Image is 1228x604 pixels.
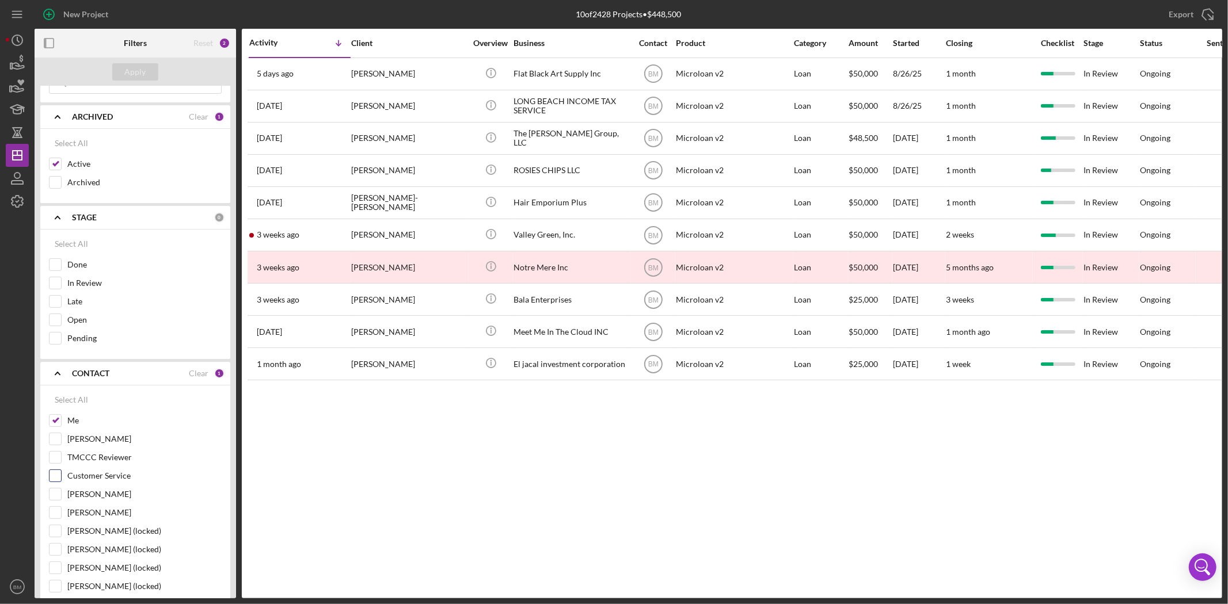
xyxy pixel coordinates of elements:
div: Meet Me In The Cloud INC [514,316,629,347]
div: Ongoing [1140,263,1170,272]
label: [PERSON_NAME] [67,488,222,500]
time: 3 weeks [946,295,974,304]
div: In Review [1083,188,1139,218]
div: [PERSON_NAME] [351,252,466,282]
div: In Review [1083,123,1139,154]
text: BM [648,328,659,336]
div: Bala Enterprises [514,284,629,315]
div: [PERSON_NAME] [351,220,466,250]
div: Ongoing [1140,295,1170,304]
div: In Review [1083,316,1139,347]
label: [PERSON_NAME] (locked) [67,525,222,537]
div: 8/26/25 [893,91,945,121]
label: [PERSON_NAME] [67,433,222,445]
div: $25,000 [849,349,892,379]
div: Microloan v2 [676,188,791,218]
div: Product [676,39,791,48]
div: [DATE] [893,284,945,315]
div: Notre Mere Inc [514,252,629,282]
div: [PERSON_NAME]-[PERSON_NAME] [351,188,466,218]
label: Customer Service [67,470,222,481]
label: Archived [67,177,222,188]
div: Stage [1083,39,1139,48]
div: Loan [794,155,847,186]
label: [PERSON_NAME] (locked) [67,562,222,574]
text: BM [648,360,659,368]
time: 2025-08-28 19:02 [257,69,294,78]
text: BM [648,263,659,272]
div: 0 [214,212,225,223]
div: Ongoing [1140,166,1170,175]
div: [DATE] [893,188,945,218]
div: Hair Emporium Plus [514,188,629,218]
div: [DATE] [893,123,945,154]
div: [PERSON_NAME] [351,349,466,379]
time: 1 month [946,165,976,175]
time: 1 week [946,359,971,369]
button: Select All [49,232,94,255]
div: Clear [189,369,208,378]
time: 1 month [946,68,976,78]
b: Filters [124,39,147,48]
div: [DATE] [893,252,945,282]
time: 5 months ago [946,262,994,272]
div: In Review [1083,284,1139,315]
div: In Review [1083,91,1139,121]
button: New Project [35,3,120,26]
div: [DATE] [893,155,945,186]
time: 2025-08-25 17:41 [257,166,282,175]
div: [PERSON_NAME] [351,284,466,315]
time: 2025-08-12 17:39 [257,295,299,304]
div: $48,500 [849,123,892,154]
div: Open Intercom Messenger [1189,553,1216,581]
div: In Review [1083,220,1139,250]
div: Loan [794,220,847,250]
div: Activity [249,38,300,47]
div: $50,000 [849,91,892,121]
div: Loan [794,316,847,347]
div: In Review [1083,252,1139,282]
div: $25,000 [849,284,892,315]
b: ARCHIVED [72,112,113,121]
div: Contact [632,39,675,48]
div: LONG BEACH INCOME TAX SERVICE [514,91,629,121]
label: [PERSON_NAME] [67,507,222,518]
div: [DATE] [893,349,945,379]
div: Reset [193,39,213,48]
time: 2025-08-26 20:40 [257,101,282,110]
label: Pending [67,332,222,344]
div: Microloan v2 [676,349,791,379]
div: Ongoing [1140,69,1170,78]
div: 8/26/25 [893,59,945,89]
div: Loan [794,349,847,379]
div: $50,000 [849,59,892,89]
button: Apply [112,63,158,81]
div: Loan [794,188,847,218]
div: Microloan v2 [676,59,791,89]
text: BM [648,135,659,143]
div: [PERSON_NAME] [351,316,466,347]
time: 1 month [946,133,976,143]
label: Open [67,314,222,326]
div: [DATE] [893,316,945,347]
text: BM [648,199,659,207]
div: Microloan v2 [676,123,791,154]
div: Closing [946,39,1032,48]
b: CONTACT [72,369,109,378]
text: BM [648,102,659,110]
div: New Project [63,3,108,26]
label: Me [67,415,222,426]
div: Ongoing [1140,327,1170,337]
div: Ongoing [1140,360,1170,369]
div: Ongoing [1140,133,1170,143]
div: Amount [849,39,892,48]
div: Microloan v2 [676,316,791,347]
div: Clear [189,112,208,121]
div: Ongoing [1140,101,1170,110]
div: [PERSON_NAME] [351,123,466,154]
label: Late [67,296,222,307]
label: Active [67,158,222,170]
button: Select All [49,388,94,411]
div: In Review [1083,155,1139,186]
label: Done [67,259,222,270]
